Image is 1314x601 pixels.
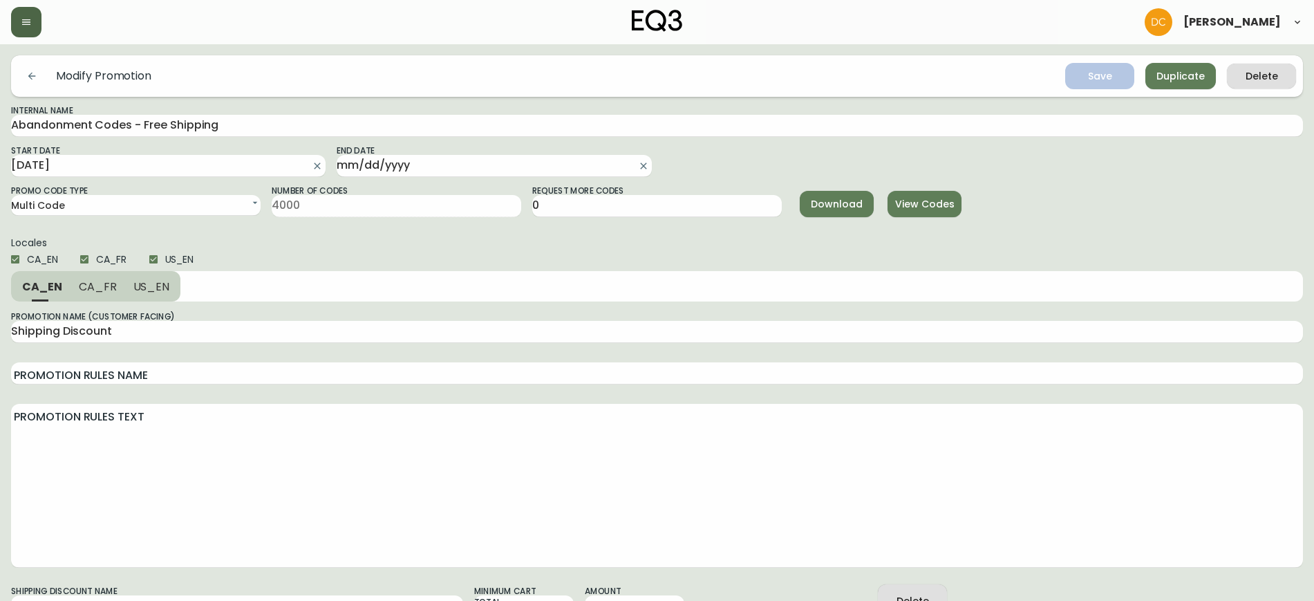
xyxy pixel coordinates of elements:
[1145,63,1216,89] button: Duplicate
[1227,64,1296,89] button: Delete
[27,252,58,267] span: CA_EN
[11,248,207,271] div: Locales
[22,279,62,294] span: CA_EN
[899,196,950,213] span: View Codes
[56,69,151,83] h5: Modify Promotion
[96,252,126,267] span: CA_FR
[1246,68,1278,85] div: Delete
[337,155,629,177] input: mm/dd/yyyy
[165,252,194,267] span: US_EN
[1156,68,1205,85] span: Duplicate
[888,191,961,217] button: View Codes
[11,155,303,177] input: mm/dd/yyyy
[79,279,117,294] span: CA_FR
[1183,17,1281,28] span: [PERSON_NAME]
[1145,8,1172,36] img: 7eb451d6983258353faa3212700b340b
[811,196,863,213] span: Download
[11,238,47,248] legend: Locales
[800,191,874,217] button: Download
[632,10,683,32] img: logo
[133,279,170,294] span: US_EN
